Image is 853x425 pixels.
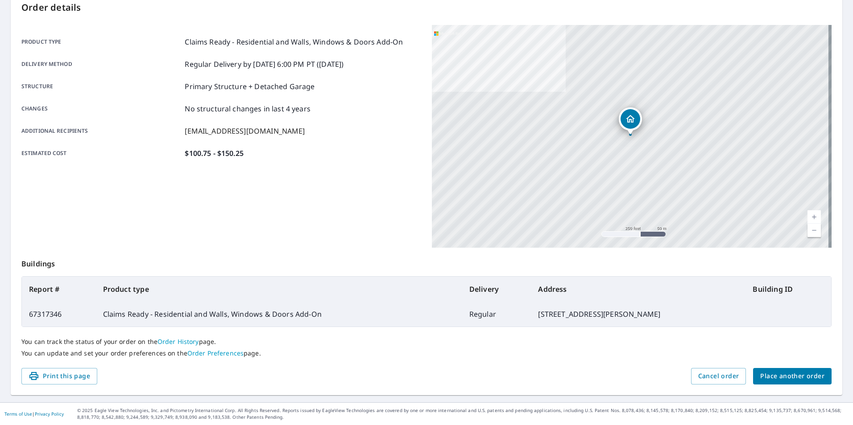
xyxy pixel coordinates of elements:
[187,349,244,357] a: Order Preferences
[619,107,642,135] div: Dropped pin, building 1, Residential property, 230 Providence Pike Putnam, CT 06260
[753,368,832,384] button: Place another order
[21,37,181,47] p: Product type
[531,277,745,302] th: Address
[185,37,403,47] p: Claims Ready - Residential and Walls, Windows & Doors Add-On
[185,81,315,92] p: Primary Structure + Detached Garage
[29,371,90,382] span: Print this page
[185,103,311,114] p: No structural changes in last 4 years
[77,407,849,421] p: © 2025 Eagle View Technologies, Inc. and Pictometry International Corp. All Rights Reserved. Repo...
[21,368,97,384] button: Print this page
[531,302,745,327] td: [STREET_ADDRESS][PERSON_NAME]
[96,277,462,302] th: Product type
[185,59,344,69] p: Regular Delivery by [DATE] 6:00 PM PT ([DATE])
[96,302,462,327] td: Claims Ready - Residential and Walls, Windows & Doors Add-On
[22,277,96,302] th: Report #
[157,337,199,346] a: Order History
[21,126,181,136] p: Additional recipients
[21,103,181,114] p: Changes
[462,277,531,302] th: Delivery
[22,302,96,327] td: 67317346
[21,81,181,92] p: Structure
[21,148,181,159] p: Estimated cost
[185,148,244,159] p: $100.75 - $150.25
[21,349,832,357] p: You can update and set your order preferences on the page.
[760,371,824,382] span: Place another order
[807,224,821,237] a: Current Level 17, Zoom Out
[4,411,32,417] a: Terms of Use
[698,371,739,382] span: Cancel order
[35,411,64,417] a: Privacy Policy
[745,277,831,302] th: Building ID
[21,59,181,69] p: Delivery method
[21,338,832,346] p: You can track the status of your order on the page.
[21,248,832,276] p: Buildings
[462,302,531,327] td: Regular
[4,411,64,417] p: |
[21,1,832,14] p: Order details
[807,210,821,224] a: Current Level 17, Zoom In
[185,126,305,136] p: [EMAIL_ADDRESS][DOMAIN_NAME]
[691,368,746,384] button: Cancel order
